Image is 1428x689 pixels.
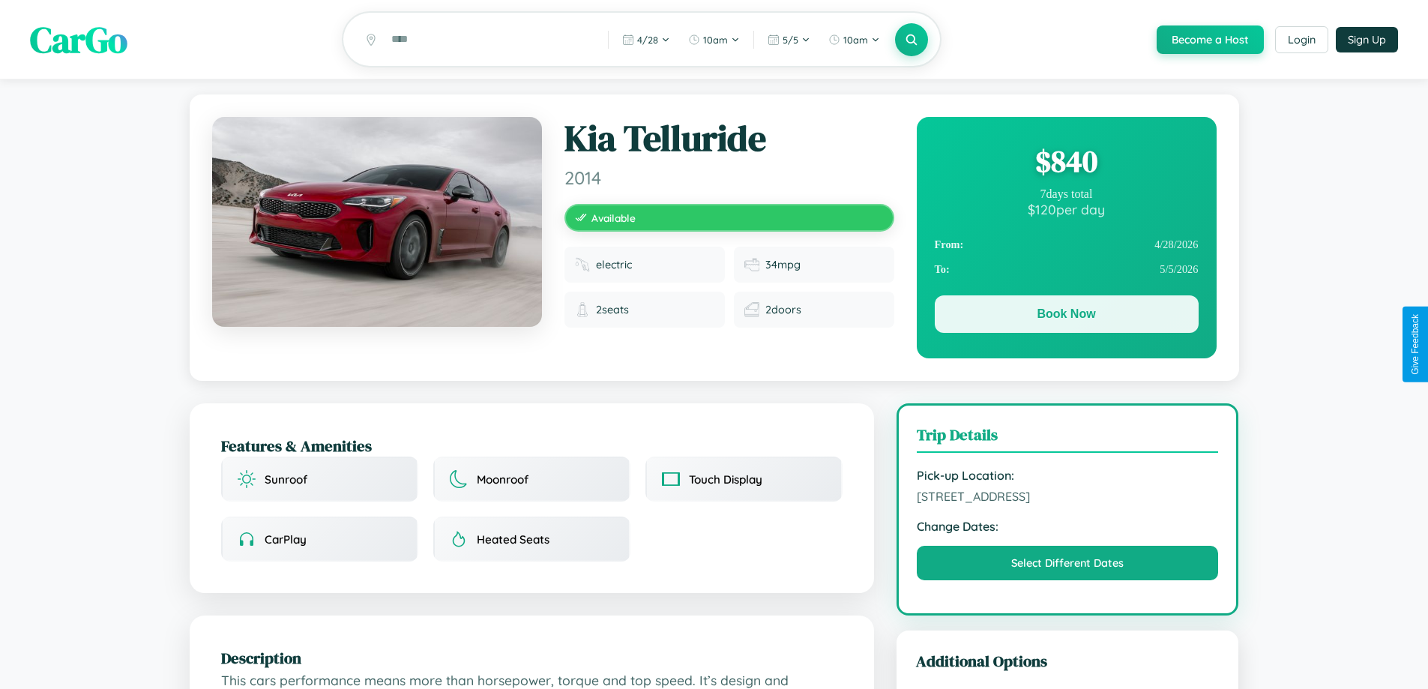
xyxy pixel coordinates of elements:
[575,302,590,317] img: Seats
[265,532,307,547] span: CarPlay
[935,295,1199,333] button: Book Now
[765,258,801,271] span: 34 mpg
[843,34,868,46] span: 10am
[1275,26,1328,53] button: Login
[1157,25,1264,54] button: Become a Host
[917,519,1219,534] strong: Change Dates:
[689,472,762,487] span: Touch Display
[596,258,632,271] span: electric
[917,468,1219,483] strong: Pick-up Location:
[564,166,894,189] span: 2014
[783,34,798,46] span: 5 / 5
[744,257,759,272] img: Fuel efficiency
[221,647,843,669] h2: Description
[615,28,678,52] button: 4/28
[212,117,542,327] img: Kia Telluride 2014
[821,28,888,52] button: 10am
[564,117,894,160] h1: Kia Telluride
[917,489,1219,504] span: [STREET_ADDRESS]
[917,546,1219,580] button: Select Different Dates
[760,28,818,52] button: 5/5
[935,238,964,251] strong: From:
[935,141,1199,181] div: $ 840
[935,263,950,276] strong: To:
[575,257,590,272] img: Fuel type
[1336,27,1398,52] button: Sign Up
[917,424,1219,453] h3: Trip Details
[744,302,759,317] img: Doors
[935,257,1199,282] div: 5 / 5 / 2026
[265,472,307,487] span: Sunroof
[596,303,629,316] span: 2 seats
[477,532,549,547] span: Heated Seats
[591,211,636,224] span: Available
[935,201,1199,217] div: $ 120 per day
[916,650,1220,672] h3: Additional Options
[765,303,801,316] span: 2 doors
[703,34,728,46] span: 10am
[30,15,127,64] span: CarGo
[221,435,843,457] h2: Features & Amenities
[935,187,1199,201] div: 7 days total
[935,232,1199,257] div: 4 / 28 / 2026
[637,34,658,46] span: 4 / 28
[1410,314,1421,375] div: Give Feedback
[681,28,747,52] button: 10am
[477,472,528,487] span: Moonroof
